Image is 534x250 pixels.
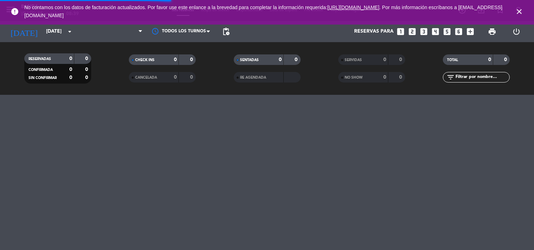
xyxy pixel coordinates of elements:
[354,29,394,34] span: Reservas para
[466,27,475,36] i: add_box
[85,67,89,72] strong: 0
[174,75,177,80] strong: 0
[345,76,363,79] span: NO SHOW
[488,27,496,36] span: print
[504,21,529,42] div: LOG OUT
[135,76,157,79] span: CANCELADA
[442,27,452,36] i: looks_5
[419,27,428,36] i: looks_3
[222,27,230,36] span: pending_actions
[399,57,403,62] strong: 0
[85,75,89,80] strong: 0
[447,58,458,62] span: TOTAL
[69,67,72,72] strong: 0
[399,75,403,80] strong: 0
[431,27,440,36] i: looks_4
[488,57,491,62] strong: 0
[65,27,74,36] i: arrow_drop_down
[295,57,299,62] strong: 0
[446,73,455,81] i: filter_list
[85,56,89,61] strong: 0
[135,58,155,62] span: CHECK INS
[190,75,194,80] strong: 0
[69,56,72,61] strong: 0
[383,57,386,62] strong: 0
[383,75,386,80] strong: 0
[504,57,508,62] strong: 0
[11,7,19,16] i: error
[29,68,53,72] span: CONFIRMADA
[515,7,523,16] i: close
[512,27,521,36] i: power_settings_new
[5,24,43,39] i: [DATE]
[240,76,266,79] span: RE AGENDADA
[408,27,417,36] i: looks_two
[345,58,362,62] span: SERVIDAS
[24,5,502,18] span: No contamos con los datos de facturación actualizados. Por favor use este enlance a la brevedad p...
[24,5,502,18] a: . Por más información escríbanos a [EMAIL_ADDRESS][DOMAIN_NAME]
[174,57,177,62] strong: 0
[455,73,509,81] input: Filtrar por nombre...
[190,57,194,62] strong: 0
[327,5,379,10] a: [URL][DOMAIN_NAME]
[279,57,282,62] strong: 0
[240,58,259,62] span: SENTADAS
[29,57,51,61] span: RESERVADAS
[29,76,57,80] span: SIN CONFIRMAR
[69,75,72,80] strong: 0
[454,27,463,36] i: looks_6
[396,27,405,36] i: looks_one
